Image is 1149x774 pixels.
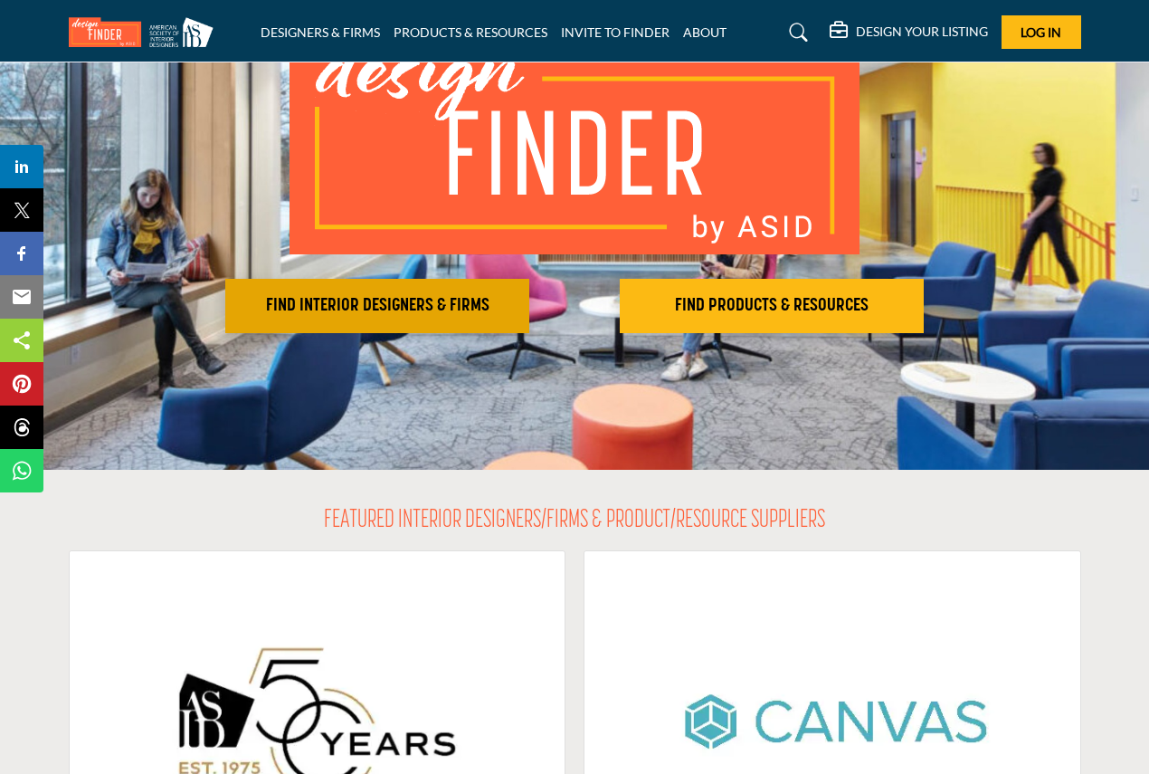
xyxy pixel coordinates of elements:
a: PRODUCTS & RESOURCES [394,24,547,40]
a: INVITE TO FINDER [561,24,669,40]
button: Log In [1002,15,1081,49]
a: Search [772,18,820,47]
img: Site Logo [69,17,223,47]
button: FIND INTERIOR DESIGNERS & FIRMS [225,279,529,333]
span: Log In [1021,24,1061,40]
h5: DESIGN YOUR LISTING [856,24,988,40]
h2: FIND INTERIOR DESIGNERS & FIRMS [231,295,524,317]
div: DESIGN YOUR LISTING [830,22,988,43]
h2: FIND PRODUCTS & RESOURCES [625,295,918,317]
a: DESIGNERS & FIRMS [261,24,380,40]
button: FIND PRODUCTS & RESOURCES [620,279,924,333]
a: ABOUT [683,24,726,40]
img: image [290,19,859,254]
h2: FEATURED INTERIOR DESIGNERS/FIRMS & PRODUCT/RESOURCE SUPPLIERS [324,506,825,537]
